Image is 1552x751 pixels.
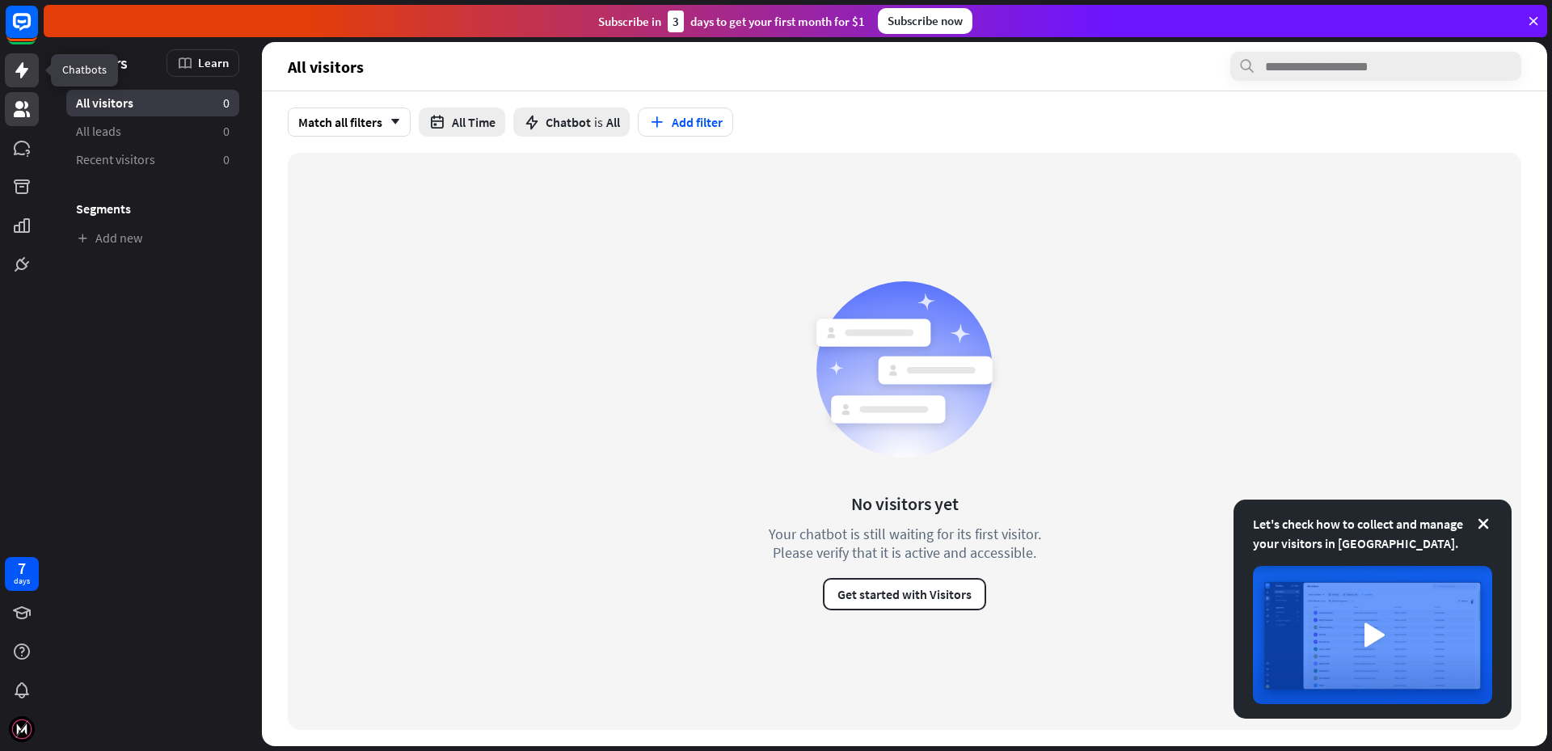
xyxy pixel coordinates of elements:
div: Your chatbot is still waiting for its first visitor. Please verify that it is active and accessible. [739,525,1070,562]
h3: Segments [66,200,239,217]
div: 3 [668,11,684,32]
span: Learn [198,55,229,70]
span: All [606,114,620,130]
div: days [14,576,30,587]
button: Open LiveChat chat widget [13,6,61,55]
span: All leads [76,123,121,140]
a: Recent visitors 0 [66,146,239,173]
i: arrow_down [382,117,400,127]
div: Subscribe in days to get your first month for $1 [598,11,865,32]
button: Add filter [638,108,733,137]
button: All Time [419,108,505,137]
div: Match all filters [288,108,411,137]
span: Chatbot [546,114,591,130]
aside: 0 [223,123,230,140]
a: 7 days [5,557,39,591]
span: Recent visitors [76,151,155,168]
a: All leads 0 [66,118,239,145]
div: Subscribe now [878,8,972,34]
span: Visitors [76,53,128,72]
div: No visitors yet [851,492,959,515]
span: is [594,114,603,130]
button: Get started with Visitors [823,578,986,610]
div: 7 [18,561,26,576]
a: Add new [66,225,239,251]
div: Let's check how to collect and manage your visitors in [GEOGRAPHIC_DATA]. [1253,514,1492,553]
span: All visitors [288,57,364,76]
aside: 0 [223,95,230,112]
span: All visitors [76,95,133,112]
img: image [1253,566,1492,704]
aside: 0 [223,151,230,168]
